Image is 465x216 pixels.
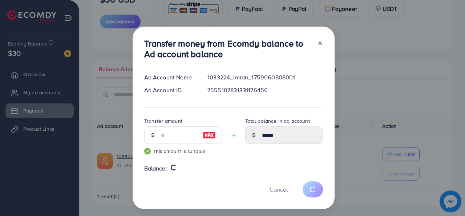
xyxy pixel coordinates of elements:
[144,148,222,155] small: This amount is suitable
[144,117,182,125] label: Transfer amount
[144,148,151,154] img: guide
[144,164,167,173] span: Balance:
[270,185,288,193] span: Cancel
[138,86,202,94] div: Ad Account ID
[202,86,328,94] div: 7555107831331176456
[245,117,310,125] label: Total balance in ad account
[202,73,328,82] div: 1033224_imran_1759060808001
[260,181,297,197] button: Cancel
[144,38,311,59] h3: Transfer money from Ecomdy balance to Ad account balance
[138,73,202,82] div: Ad Account Name
[203,131,216,140] img: image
